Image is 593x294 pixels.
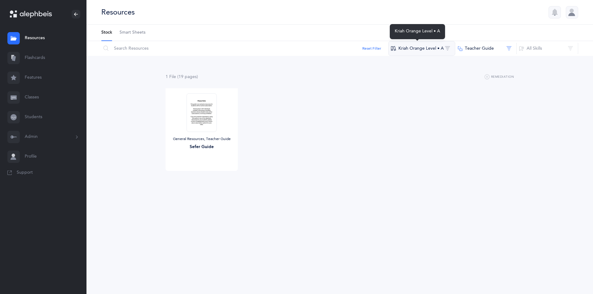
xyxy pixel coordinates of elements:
span: Support [17,170,33,176]
span: Smart Sheets [120,30,145,36]
button: Teacher Guide [455,41,517,56]
input: Search Resources [101,41,389,56]
span: s [195,74,197,79]
span: (19 page ) [177,74,198,79]
button: All Skills [516,41,578,56]
button: Reset Filter [362,46,381,51]
div: General Resources, Teacher Guide [170,137,233,142]
span: 1 File [166,74,176,79]
div: Resources [101,7,135,17]
button: Remediation [485,73,514,81]
button: Kriah Orange Level • A [388,41,455,56]
img: Sefer_Guide_-_Orange_A_-_First_Grade_thumbnail_1757335031.png [187,93,217,132]
div: Kriah Orange Level • A [390,24,445,39]
div: Sefer Guide [170,144,233,150]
